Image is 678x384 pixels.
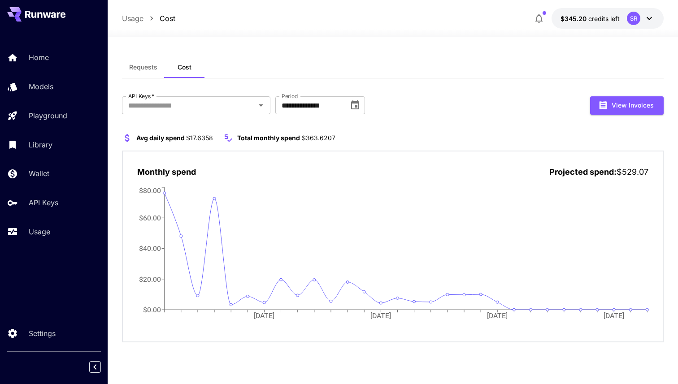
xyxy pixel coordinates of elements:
span: $345.20 [561,15,588,22]
div: SR [627,12,640,25]
p: Wallet [29,168,49,179]
span: Projected spend: [549,167,617,177]
a: Usage [122,13,143,24]
span: $363.6207 [302,134,335,142]
div: Keywords by Traffic [99,53,151,59]
a: View Invoices [590,100,664,109]
p: Playground [29,110,67,121]
span: Cost [178,63,191,71]
tspan: [DATE] [487,311,508,320]
nav: breadcrumb [122,13,175,24]
tspan: $80.00 [139,186,161,194]
tspan: $0.00 [143,306,161,314]
label: API Keys [128,92,154,100]
div: v 4.0.25 [25,14,44,22]
p: Models [29,81,53,92]
div: Domain Overview [34,53,80,59]
tspan: $60.00 [139,214,161,222]
span: $529.07 [617,167,648,177]
tspan: $20.00 [139,275,161,283]
button: Collapse sidebar [89,361,101,373]
span: Requests [129,63,157,71]
button: Open [255,99,267,112]
p: Monthly spend [137,166,196,178]
div: Collapse sidebar [96,359,108,375]
button: View Invoices [590,96,664,115]
tspan: [DATE] [604,311,625,320]
a: Cost [160,13,175,24]
img: website_grey.svg [14,23,22,30]
p: Library [29,139,52,150]
img: logo_orange.svg [14,14,22,22]
div: $345.19632 [561,14,620,23]
tspan: [DATE] [371,311,391,320]
p: API Keys [29,197,58,208]
p: Usage [29,226,50,237]
p: Home [29,52,49,63]
span: Avg daily spend [136,134,185,142]
tspan: $40.00 [139,244,161,253]
img: tab_keywords_by_traffic_grey.svg [89,52,96,59]
span: $17.6358 [186,134,213,142]
span: credits left [588,15,620,22]
button: $345.19632SR [552,8,664,29]
img: tab_domain_overview_orange.svg [24,52,31,59]
tspan: [DATE] [254,311,275,320]
p: Settings [29,328,56,339]
label: Period [282,92,298,100]
span: Total monthly spend [237,134,300,142]
div: Domain: [URL] [23,23,64,30]
button: Choose date, selected date is Sep 1, 2025 [346,96,364,114]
